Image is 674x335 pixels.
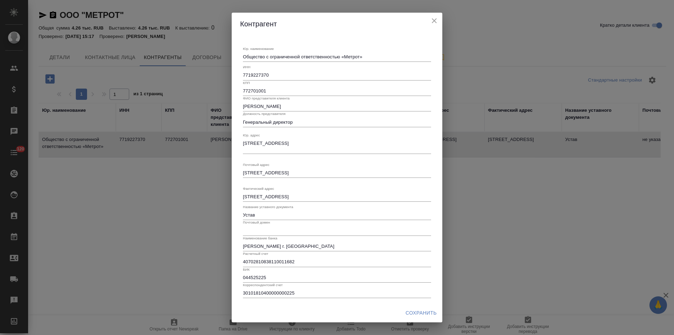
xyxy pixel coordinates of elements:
[243,81,250,84] label: КПП
[403,307,440,320] button: Сохранить
[243,252,268,256] label: Расчетный счет
[243,133,260,137] label: Юр. адрес
[243,141,431,152] textarea: [STREET_ADDRESS]
[243,283,283,287] label: Корреспондентский счет
[429,15,440,26] button: close
[243,170,431,175] textarea: [STREET_ADDRESS]
[243,268,250,271] label: БИК
[243,47,274,51] label: Юр. наименование
[243,194,431,199] textarea: [STREET_ADDRESS]
[243,163,270,166] label: Почтовый адрес
[243,205,293,208] label: Название уставного документа
[243,54,431,59] textarea: Общество с ограниченной ответственностью «Метрот»
[243,112,285,116] label: Должность представителя
[243,221,270,224] label: Почтовый домен
[243,96,290,100] label: ФИО представителя клиента
[405,309,437,317] span: Сохранить
[243,236,277,240] label: Наименование банка
[240,20,277,28] span: Контрагент
[243,65,250,69] label: ИНН
[243,187,274,190] label: Фактический адрес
